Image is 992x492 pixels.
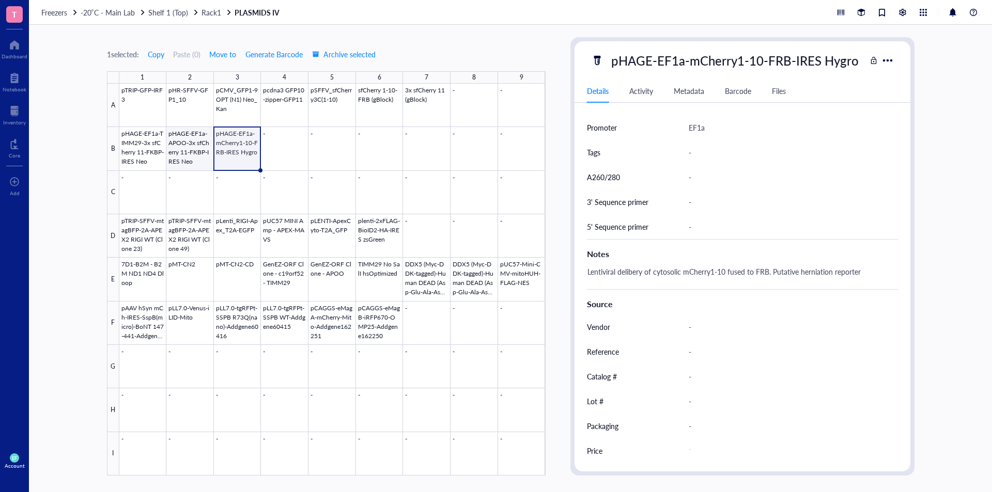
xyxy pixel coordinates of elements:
div: - [684,390,894,412]
button: Move to [209,46,237,62]
div: 3' Sequence primer [587,196,648,208]
div: B [107,127,119,170]
div: 2 [188,71,192,84]
div: Details [587,85,609,97]
span: T [12,8,17,21]
div: - [684,441,890,460]
div: - [684,141,894,163]
div: Reference [587,346,619,357]
div: - [684,191,894,213]
div: G [107,345,119,388]
div: Vendor [587,321,610,332]
div: - [684,366,894,387]
div: Notebook [3,86,26,92]
div: Dashboard [2,53,27,59]
div: Activity [629,85,653,97]
div: pHAGE-EF1a-mCherry1-10-FRB-IRES Hygro [607,50,863,71]
div: Account [5,463,25,469]
span: Shelf 1 (Top) [148,7,188,18]
div: 7 [425,71,428,84]
div: C [107,171,119,214]
div: Inventory [3,119,26,125]
div: EF1a [684,117,894,138]
div: Catalog # [587,371,617,382]
div: - [684,341,894,362]
a: Inventory [3,103,26,125]
a: Freezers [41,8,79,17]
div: Barcode [725,85,751,97]
div: 8 [472,71,476,84]
div: Source [587,298,898,310]
div: F [107,301,119,345]
span: Copy [148,50,164,58]
div: H [107,388,119,432]
a: Shelf 1 (Top)Rack1 [148,8,233,17]
div: E [107,258,119,301]
div: 1 selected: [107,49,139,60]
div: Files [772,85,786,97]
div: I [107,432,119,475]
div: 9 [520,71,523,84]
a: PLASMIDS IV [235,8,282,17]
div: Metadata [674,85,704,97]
a: Core [9,136,20,158]
div: 5' Sequence primer [587,221,648,232]
a: Notebook [3,70,26,92]
div: - [684,216,894,237]
div: A260/280 [587,171,620,183]
div: 6 [378,71,381,84]
div: - [684,415,894,437]
div: - [684,316,894,338]
div: - [684,166,894,188]
div: 4 [283,71,286,84]
div: Add [10,190,20,196]
div: Promoter [587,122,617,133]
button: Copy [147,46,165,62]
div: 1 [141,71,144,84]
button: Paste (0) [173,46,200,62]
span: Move to [209,50,236,58]
div: Lot # [587,395,603,407]
div: 5 [330,71,334,84]
div: D [107,214,119,258]
button: Generate Barcode [245,46,303,62]
span: Generate Barcode [245,50,303,58]
button: Archive selected [312,46,376,62]
div: Lentiviral delibery of cytosolic mCherry1-10 fused to FRB. Putative herniation reporter [583,264,894,289]
span: Rack1 [202,7,221,18]
span: -20˚C - Main Lab [81,7,135,18]
span: Archive selected [312,50,376,58]
div: Price [587,445,602,456]
div: Core [9,152,20,158]
div: A [107,84,119,127]
a: -20˚C - Main Lab [81,8,146,17]
div: Tags [587,147,600,158]
div: Notes [587,248,898,260]
a: Dashboard [2,37,27,59]
div: Packaging [587,420,618,432]
span: Freezers [41,7,67,18]
div: 3 [236,71,239,84]
span: EF [12,455,18,461]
